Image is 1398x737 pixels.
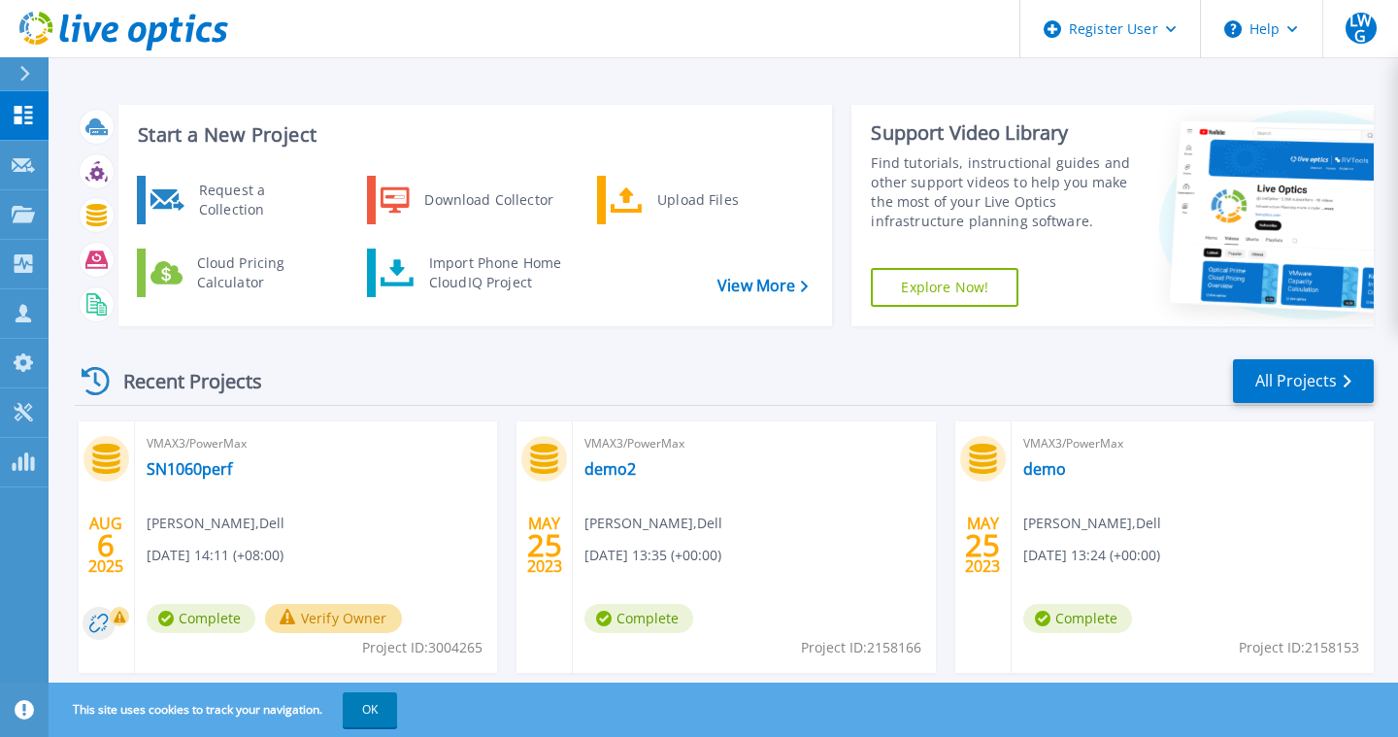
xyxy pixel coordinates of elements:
span: Project ID: 3004265 [362,637,483,658]
span: [DATE] 13:24 (+00:00) [1023,545,1160,566]
a: SN1060perf [147,459,232,479]
span: [DATE] 14:11 (+08:00) [147,545,283,566]
div: AUG 2025 [87,510,124,581]
span: This site uses cookies to track your navigation. [53,692,397,727]
span: LWG [1346,13,1377,44]
span: [DATE] 13:35 (+00:00) [584,545,721,566]
span: VMAX3/PowerMax [584,433,923,454]
div: Download Collector [415,181,561,219]
div: Recent Projects [75,357,288,405]
span: Complete [584,604,693,633]
span: 25 [965,537,1000,553]
div: Request a Collection [189,181,331,219]
div: MAY 2023 [964,510,1001,581]
a: Upload Files [597,176,796,224]
button: OK [343,692,397,727]
button: Verify Owner [265,604,402,633]
span: Project ID: 2158153 [1239,637,1359,658]
div: Support Video Library [871,120,1132,146]
span: 6 [97,537,115,553]
span: Complete [147,604,255,633]
a: View More [717,277,808,295]
div: MAY 2023 [526,510,563,581]
span: VMAX3/PowerMax [147,433,485,454]
span: Complete [1023,604,1132,633]
div: Cloud Pricing Calculator [187,253,331,292]
a: Cloud Pricing Calculator [137,249,336,297]
span: VMAX3/PowerMax [1023,433,1362,454]
div: Import Phone Home CloudIQ Project [419,253,571,292]
span: 25 [527,537,562,553]
h3: Start a New Project [138,124,808,146]
span: [PERSON_NAME] , Dell [1023,513,1161,534]
a: demo2 [584,459,636,479]
a: Explore Now! [871,268,1018,307]
span: Project ID: 2158166 [801,637,921,658]
span: [PERSON_NAME] , Dell [584,513,722,534]
span: [PERSON_NAME] , Dell [147,513,284,534]
a: Download Collector [367,176,566,224]
a: All Projects [1233,359,1374,403]
a: Request a Collection [137,176,336,224]
a: demo [1023,459,1066,479]
div: Upload Files [648,181,791,219]
div: Find tutorials, instructional guides and other support videos to help you make the most of your L... [871,153,1132,231]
